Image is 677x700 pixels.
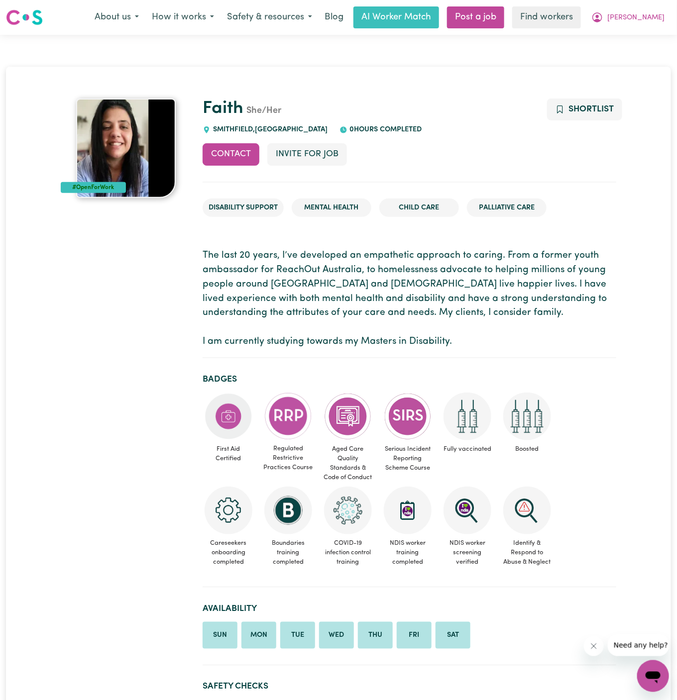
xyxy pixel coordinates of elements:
[584,636,604,656] iframe: Close message
[568,105,614,113] span: Shortlist
[264,487,312,534] img: CS Academy: Boundaries in care and support work course completed
[203,143,259,165] button: Contact
[501,534,553,571] span: Identify & Respond to Abuse & Neglect
[205,393,252,440] img: Care and support worker has completed First Aid Certification
[6,6,43,29] a: Careseekers logo
[205,487,252,534] img: CS Academy: Careseekers Onboarding course completed
[280,622,315,649] li: Available on Tuesday
[442,534,493,571] span: NDIS worker screening verified
[382,534,434,571] span: NDIS worker training completed
[203,534,254,571] span: Careseekers onboarding completed
[203,249,616,349] p: The last 20 years, I’ve developed an empathetic approach to caring. From a former youth ambassado...
[243,106,281,115] span: She/Her
[61,99,191,198] a: Faith's profile picture'#OpenForWork
[322,534,374,571] span: COVID-19 infection control training
[467,199,547,217] li: Palliative care
[382,440,434,477] span: Serious Incident Reporting Scheme Course
[503,393,551,440] img: Care and support worker has received booster dose of COVID-19 vaccination
[262,440,314,477] span: Regulated Restrictive Practices Course
[211,126,328,133] span: SMITHFIELD , [GEOGRAPHIC_DATA]
[145,7,221,28] button: How it works
[384,487,432,534] img: CS Academy: Introduction to NDIS Worker Training course completed
[203,374,616,385] h2: Badges
[267,143,347,165] button: Invite for Job
[512,6,581,28] a: Find workers
[319,622,354,649] li: Available on Wednesday
[264,393,312,440] img: CS Academy: Regulated Restrictive Practices course completed
[241,622,276,649] li: Available on Monday
[324,393,372,440] img: CS Academy: Aged Care Quality Standards & Code of Conduct course completed
[347,126,422,133] span: 0 hours completed
[444,393,491,440] img: Care and support worker has received 2 doses of COVID-19 vaccine
[608,634,669,656] iframe: Message from company
[6,8,43,26] img: Careseekers logo
[547,99,622,120] button: Add to shortlist
[262,534,314,571] span: Boundaries training completed
[319,6,349,28] a: Blog
[203,440,254,467] span: First Aid Certified
[436,622,470,649] li: Available on Saturday
[585,7,671,28] button: My Account
[61,182,126,193] div: #OpenForWork
[358,622,393,649] li: Available on Thursday
[203,603,616,614] h2: Availability
[353,6,439,28] a: AI Worker Match
[397,622,432,649] li: Available on Friday
[76,99,176,198] img: Faith
[203,622,237,649] li: Available on Sunday
[444,487,491,534] img: NDIS Worker Screening Verified
[442,440,493,458] span: Fully vaccinated
[637,660,669,692] iframe: Button to launch messaging window
[322,440,374,487] span: Aged Care Quality Standards & Code of Conduct
[292,199,371,217] li: Mental Health
[379,199,459,217] li: Child care
[447,6,504,28] a: Post a job
[501,440,553,458] span: Boosted
[324,487,372,534] img: CS Academy: COVID-19 Infection Control Training course completed
[384,393,432,440] img: CS Academy: Serious Incident Reporting Scheme course completed
[88,7,145,28] button: About us
[203,199,284,217] li: Disability Support
[203,682,616,692] h2: Safety Checks
[503,487,551,534] img: CS Academy: Identify & Respond to Abuse & Neglect in Aged & Disability course completed
[607,12,665,23] span: [PERSON_NAME]
[203,100,243,117] a: Faith
[221,7,319,28] button: Safety & resources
